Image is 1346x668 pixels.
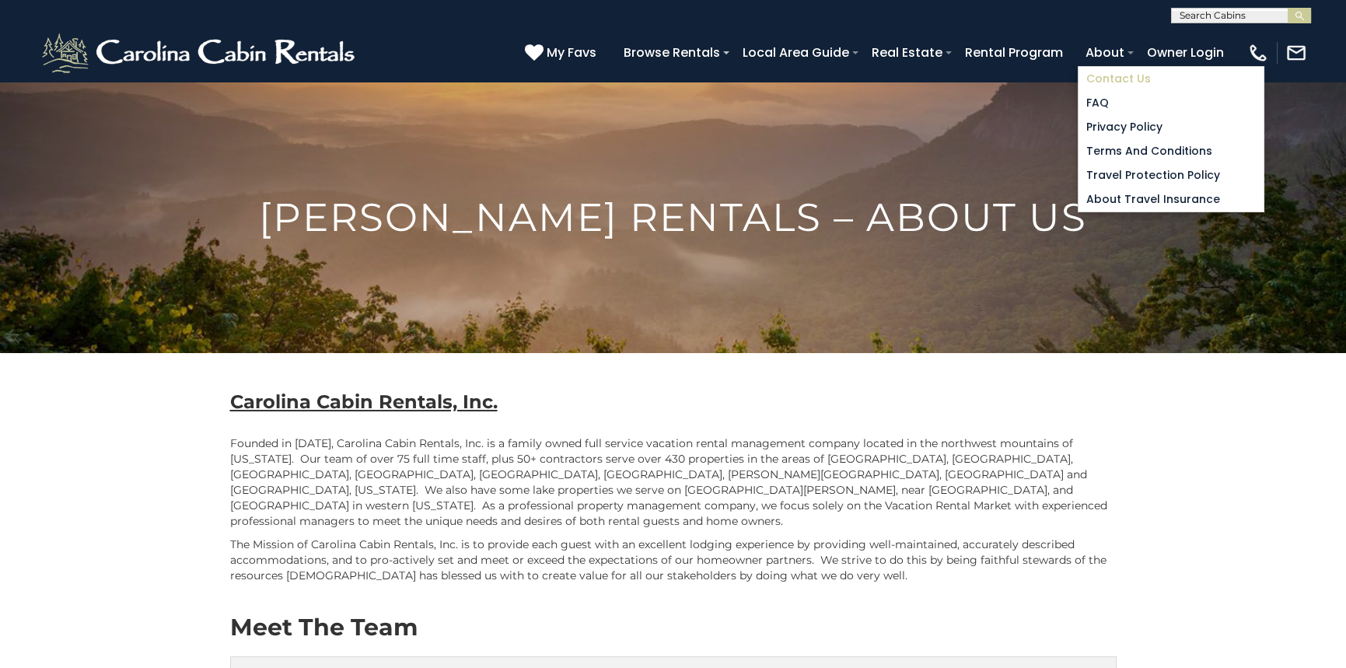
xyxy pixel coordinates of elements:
a: Real Estate [864,39,950,66]
p: Founded in [DATE], Carolina Cabin Rentals, Inc. is a family owned full service vacation rental ma... [230,435,1117,529]
img: phone-regular-white.png [1247,42,1269,64]
span: My Favs [547,43,596,62]
a: My Favs [525,43,600,63]
img: White-1-2.png [39,30,362,76]
a: Travel Protection Policy [1079,163,1264,187]
a: Browse Rentals [616,39,728,66]
b: Carolina Cabin Rentals, Inc. [230,390,498,413]
img: mail-regular-white.png [1285,42,1307,64]
p: The Mission of Carolina Cabin Rentals, Inc. is to provide each guest with an excellent lodging ex... [230,537,1117,583]
a: About Travel Insurance [1079,187,1264,212]
a: Contact Us [1079,67,1264,91]
a: Terms and Conditions [1079,139,1264,163]
strong: Meet The Team [230,613,418,642]
a: About [1078,39,1132,66]
a: Owner Login [1139,39,1232,66]
a: FAQ [1079,91,1264,115]
a: Rental Program [957,39,1071,66]
a: Local Area Guide [735,39,857,66]
a: Privacy Policy [1079,115,1264,139]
